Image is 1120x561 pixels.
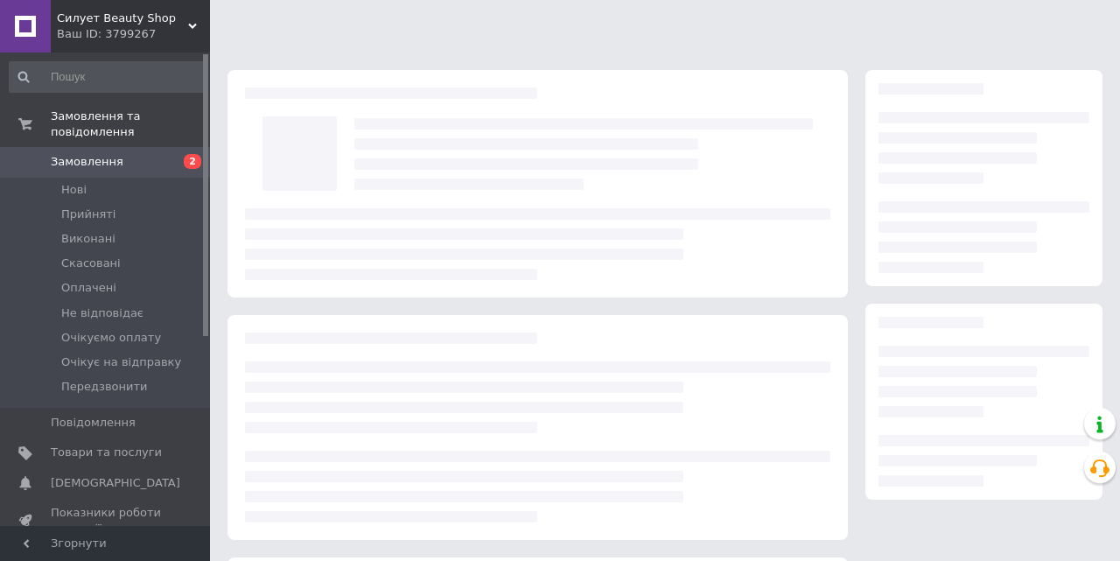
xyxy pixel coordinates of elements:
[184,154,201,169] span: 2
[61,256,121,271] span: Скасовані
[61,207,115,222] span: Прийняті
[51,445,162,460] span: Товари та послуги
[57,11,188,26] span: Силует Beauty Shop
[61,280,116,296] span: Оплачені
[51,109,210,140] span: Замовлення та повідомлення
[61,305,143,321] span: Не відповідає
[51,505,162,536] span: Показники роботи компанії
[61,354,181,370] span: Очікує на відправку
[9,61,206,93] input: Пошук
[61,330,161,346] span: Очікуємо оплату
[61,182,87,198] span: Нові
[51,154,123,170] span: Замовлення
[51,415,136,431] span: Повідомлення
[61,231,115,247] span: Виконані
[57,26,210,42] div: Ваш ID: 3799267
[51,475,180,491] span: [DEMOGRAPHIC_DATA]
[61,379,148,395] span: Передзвонити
